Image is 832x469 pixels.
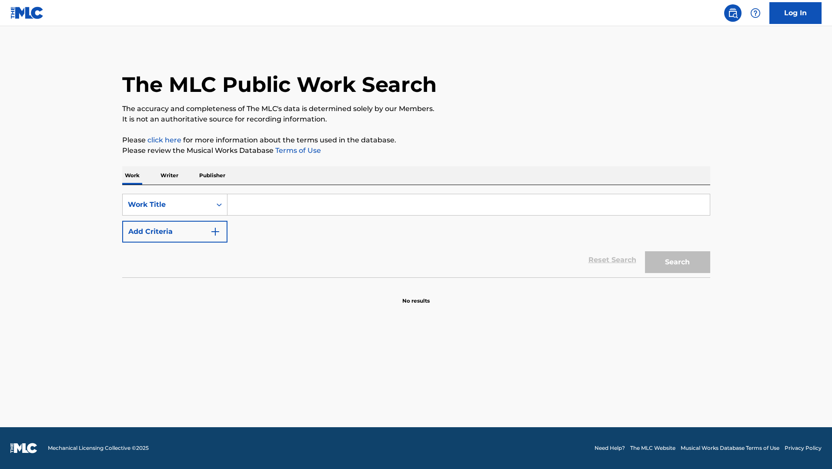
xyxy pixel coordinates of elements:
p: The accuracy and completeness of The MLC's data is determined solely by our Members. [122,104,710,114]
form: Search Form [122,194,710,277]
p: Writer [158,166,181,185]
span: Mechanical Licensing Collective © 2025 [48,444,149,452]
img: logo [10,443,37,453]
p: Publisher [197,166,228,185]
div: Help [747,4,764,22]
p: Work [122,166,142,185]
a: Public Search [724,4,742,22]
a: Need Help? [595,444,625,452]
a: Log In [769,2,822,24]
p: Please for more information about the terms used in the database. [122,135,710,145]
a: Terms of Use [274,146,321,155]
div: Work Title [128,199,206,210]
p: It is not an authoritative source for recording information. [122,114,710,125]
a: Musical Works Database Terms of Use [681,444,779,452]
a: The MLC Website [630,444,675,452]
iframe: Chat Widget [789,427,832,469]
p: Please review the Musical Works Database [122,145,710,156]
h1: The MLC Public Work Search [122,71,437,98]
a: Privacy Policy [785,444,822,452]
a: click here [147,136,181,144]
img: search [728,8,738,18]
img: 9d2ae6d4665cec9f34b9.svg [210,226,221,237]
img: MLC Logo [10,7,44,19]
p: No results [402,287,430,305]
button: Add Criteria [122,221,227,243]
img: help [750,8,761,18]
